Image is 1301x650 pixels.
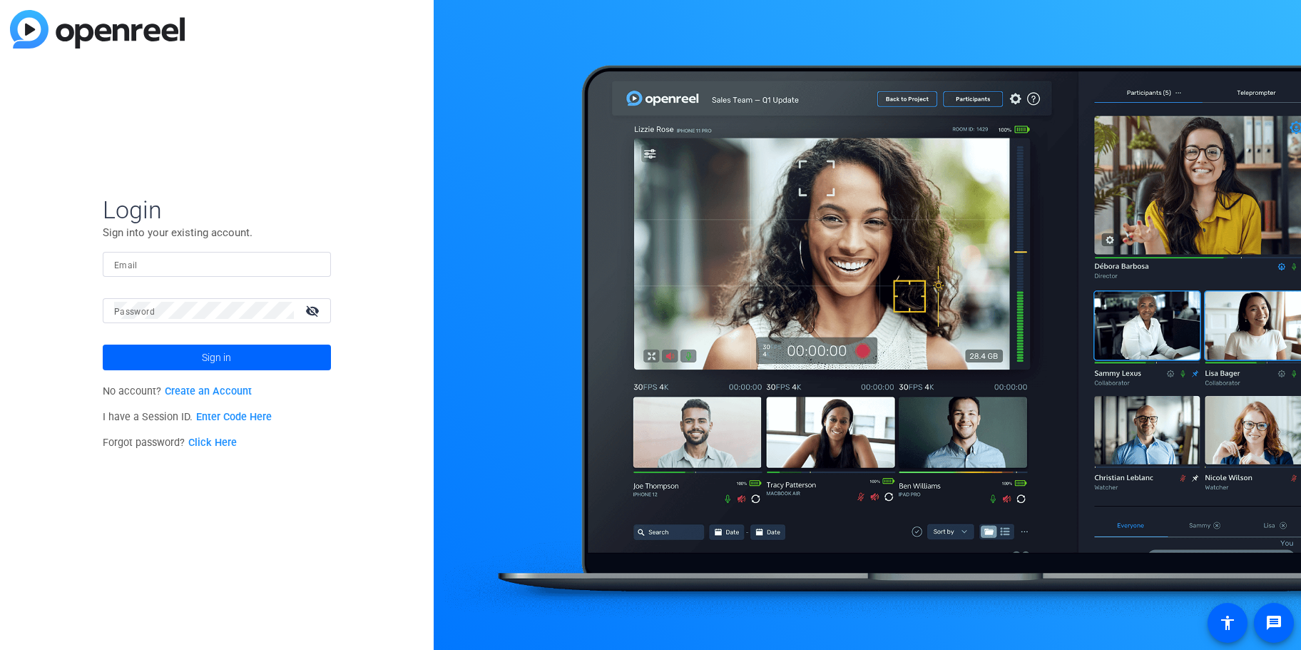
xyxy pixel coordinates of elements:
[114,307,155,317] mat-label: Password
[103,385,252,397] span: No account?
[103,437,237,449] span: Forgot password?
[188,437,237,449] a: Click Here
[103,225,331,240] p: Sign into your existing account.
[103,195,331,225] span: Login
[165,385,252,397] a: Create an Account
[196,411,272,423] a: Enter Code Here
[114,255,320,273] input: Enter Email Address
[1265,614,1282,631] mat-icon: message
[10,10,185,49] img: blue-gradient.svg
[114,260,138,270] mat-label: Email
[103,345,331,370] button: Sign in
[297,300,331,321] mat-icon: visibility_off
[1219,614,1236,631] mat-icon: accessibility
[103,411,272,423] span: I have a Session ID.
[202,340,231,375] span: Sign in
